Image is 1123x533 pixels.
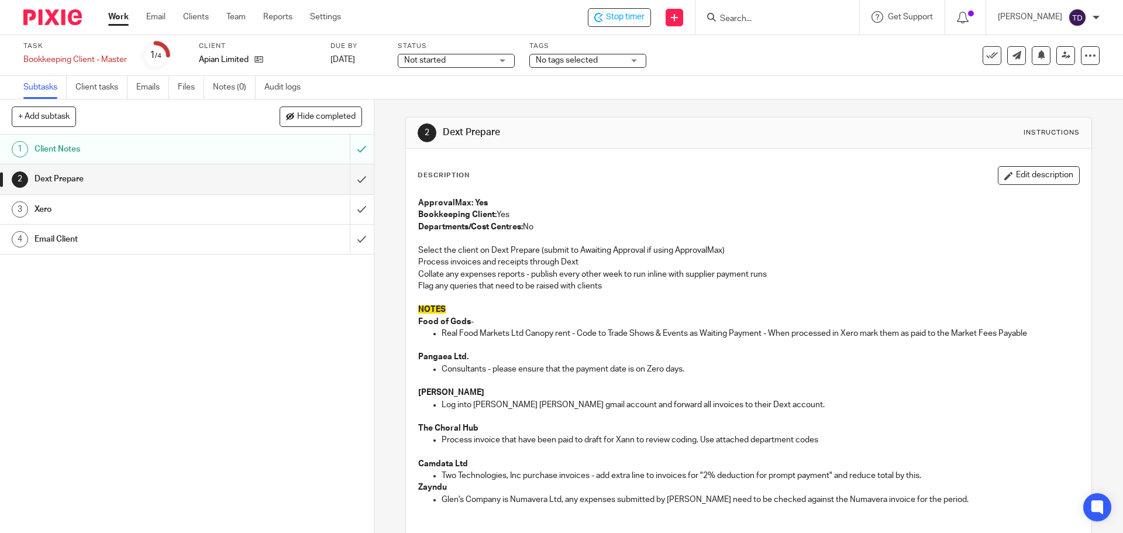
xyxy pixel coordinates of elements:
[588,8,651,27] div: Apian Limited - Bookkeeping Client - Master
[183,11,209,23] a: Clients
[23,54,127,66] div: Bookkeeping Client - Master
[418,211,497,219] strong: Bookkeeping Client:
[442,363,1079,375] p: Consultants - please ensure that the payment date is on Zero days.
[155,53,161,59] small: /4
[199,54,249,66] p: Apian Limited
[418,209,1079,221] p: Yes
[75,76,128,99] a: Client tasks
[442,434,1079,446] p: Process invoice that have been paid to draft for Xann to review coding. Use attached department c...
[1024,128,1080,137] div: Instructions
[418,269,1079,280] p: Collate any expenses reports - publish every other week to run inline with supplier payment runs
[146,11,166,23] a: Email
[12,201,28,218] div: 3
[719,14,824,25] input: Search
[35,170,237,188] h1: Dext Prepare
[226,11,246,23] a: Team
[529,42,646,51] label: Tags
[418,305,446,314] span: NOTES
[310,11,341,23] a: Settings
[12,231,28,247] div: 4
[888,13,933,21] span: Get Support
[442,399,1079,411] p: Log into [PERSON_NAME] [PERSON_NAME] gmail account and forward all invoices to their Dext account.
[108,11,129,23] a: Work
[418,199,488,207] strong: ApprovalMax: Yes
[536,56,598,64] span: No tags selected
[35,231,237,248] h1: Email Client
[418,280,1079,292] p: Flag any queries that need to be raised with clients
[12,171,28,188] div: 2
[330,42,383,51] label: Due by
[418,316,1079,328] p: -
[418,123,436,142] div: 2
[1068,8,1087,27] img: svg%3E
[442,470,1079,482] p: Two Technologies, Inc purchase invoices - add extra line to invoices for "2% deduction for prompt...
[23,76,67,99] a: Subtasks
[178,76,204,99] a: Files
[443,126,774,139] h1: Dext Prepare
[418,353,469,361] strong: Pangaea Ltd.
[264,76,309,99] a: Audit logs
[442,328,1079,339] p: Real Food Markets Ltd Canopy rent - Code to Trade Shows & Events as Waiting Payment - When proces...
[23,9,82,25] img: Pixie
[12,141,28,157] div: 1
[418,223,523,231] strong: Departments/Cost Centres:
[606,11,645,23] span: Stop timer
[442,494,1079,506] p: Glen's Company is Numavera Ltd, any expenses submitted by [PERSON_NAME] need to be checked agains...
[35,140,237,158] h1: Client Notes
[213,76,256,99] a: Notes (0)
[418,483,447,491] strong: Zayndu
[418,424,478,432] strong: The Choral Hub
[199,42,316,51] label: Client
[998,11,1062,23] p: [PERSON_NAME]
[263,11,292,23] a: Reports
[998,166,1080,185] button: Edit description
[404,56,446,64] span: Not started
[150,49,161,62] div: 1
[418,245,1079,256] p: Select the client on Dext Prepare (submit to Awaiting Approval if using ApprovalMax)
[297,112,356,122] span: Hide completed
[35,201,237,218] h1: Xero
[418,221,1079,233] p: No
[23,42,127,51] label: Task
[418,460,468,468] strong: Camdata Ltd
[418,388,484,397] strong: [PERSON_NAME]
[330,56,355,64] span: [DATE]
[12,106,76,126] button: + Add subtask
[418,256,1079,268] p: Process invoices and receipts through Dext
[418,318,471,326] strong: Food of Gods
[280,106,362,126] button: Hide completed
[418,171,470,180] p: Description
[398,42,515,51] label: Status
[136,76,169,99] a: Emails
